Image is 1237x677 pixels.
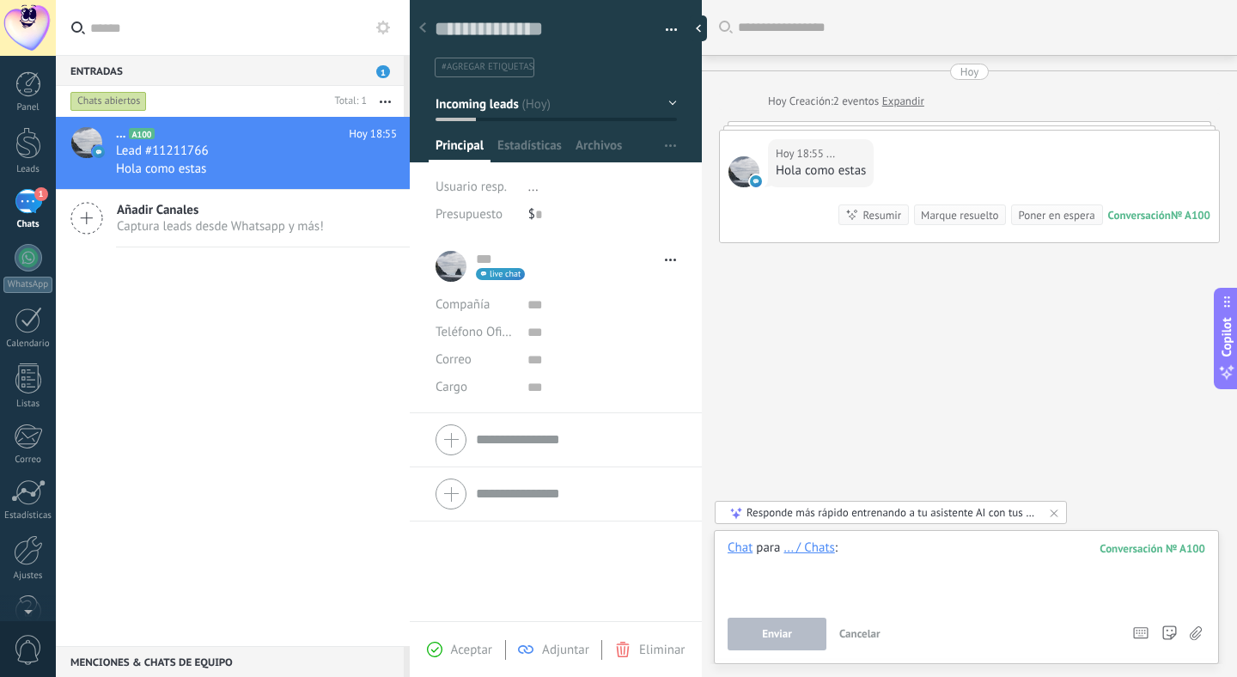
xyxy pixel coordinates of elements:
div: Hoy [960,64,979,80]
div: Hoy [768,93,789,110]
span: Cancelar [839,626,881,641]
span: ... [826,145,835,162]
a: avataricon...A100Hoy 18:55Lead #11211766Hola como estas [56,117,410,189]
button: Más [367,86,404,117]
span: #agregar etiquetas [442,61,533,73]
div: Chats abiertos [70,91,147,112]
span: 1 [376,65,390,78]
span: Aceptar [451,642,492,658]
div: ... / Chats [783,540,834,555]
button: Teléfono Oficina [436,319,515,346]
div: Compañía [436,291,515,319]
div: WhatsApp [3,277,52,293]
div: Cargo [436,374,515,401]
span: live chat [490,270,521,278]
img: onlinechat.svg [750,175,762,187]
span: Teléfono Oficina [436,324,525,340]
a: Expandir [882,93,924,110]
span: Hoy 18:55 [349,125,397,143]
div: Listas [3,399,53,410]
span: Estadísticas [497,137,562,162]
button: Correo [436,346,472,374]
div: Hoy 18:55 [776,145,826,162]
div: Marque resuelto [921,207,998,223]
span: Eliminar [639,642,685,658]
div: Calendario [3,338,53,350]
div: Ajustes [3,570,53,582]
span: Correo [436,351,472,368]
img: icon [93,146,105,158]
div: Poner en espera [1018,207,1094,223]
div: Creación: [768,93,924,110]
div: Entradas [56,55,404,86]
span: ... [728,156,759,187]
div: Ocultar [690,15,707,41]
div: Correo [3,454,53,466]
span: Enviar [762,628,792,640]
span: Adjuntar [542,642,589,658]
div: Conversación [1108,208,1171,223]
div: 100 [1100,541,1205,556]
span: 2 eventos [833,93,879,110]
span: 1 [34,187,48,201]
span: A100 [129,128,154,139]
span: Cargo [436,381,467,393]
span: Principal [436,137,484,162]
span: : [835,540,838,557]
span: Usuario resp. [436,179,507,195]
div: Hola como estas [776,162,866,180]
div: Responde más rápido entrenando a tu asistente AI con tus fuentes de datos [746,505,1037,520]
div: № A100 [1171,208,1210,223]
span: Añadir Canales [117,202,324,218]
div: Usuario resp. [436,174,515,201]
span: ... [116,125,125,143]
span: Hola como estas [116,161,206,177]
div: Presupuesto [436,201,515,229]
span: ... [528,179,539,195]
div: Leads [3,164,53,175]
span: Copilot [1218,318,1235,357]
div: Menciones & Chats de equipo [56,646,404,677]
span: Captura leads desde Whatsapp y más! [117,218,324,235]
div: Panel [3,102,53,113]
button: Cancelar [832,618,887,650]
span: Archivos [576,137,622,162]
span: Lead #11211766 [116,143,209,160]
div: Chats [3,219,53,230]
div: Total: 1 [328,93,367,110]
span: para [756,540,780,557]
span: Presupuesto [436,206,503,223]
button: Enviar [728,618,826,650]
div: Resumir [862,207,901,223]
div: Estadísticas [3,510,53,521]
div: $ [528,201,677,229]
